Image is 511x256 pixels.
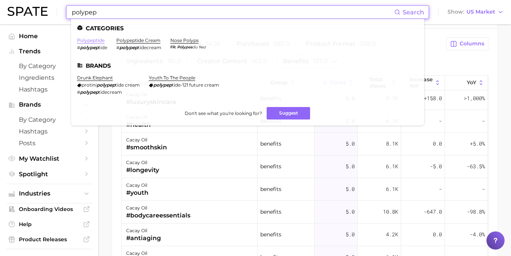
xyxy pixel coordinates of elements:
span: benefits [260,230,281,239]
em: polypep [80,45,99,50]
span: 5.0 [346,139,355,148]
span: +158.0 [424,94,442,103]
span: Don't see what you're looking for? [185,110,262,116]
span: Brands [19,101,79,108]
a: nose polyps [170,37,199,43]
a: polypeptide cream [116,37,161,43]
a: polypeptide [77,37,105,43]
div: #smoothskin [126,143,167,152]
span: by Category [19,62,79,70]
a: Home [6,30,92,42]
span: Home [19,33,79,40]
span: tidecream [138,45,161,50]
span: Hashtags [19,128,79,135]
span: 10.8k [383,207,398,216]
span: >1,000% [464,95,485,102]
span: Show [448,10,464,14]
span: tide [99,45,107,50]
a: Ingredients [6,72,92,84]
span: benefits [260,162,281,171]
button: YoY [445,76,488,90]
div: cacay oil [126,135,167,144]
a: Spotlight [6,168,92,180]
button: Columns [446,37,488,50]
span: 5.0 [346,162,355,171]
span: tidecream [99,89,122,95]
span: 5.0 [346,230,355,239]
div: #youth [126,188,148,197]
span: 0.0 [433,230,442,239]
span: 5.0 [346,207,355,216]
div: cacay oil [126,226,161,235]
a: Onboarding Videos [6,203,92,215]
button: cacay oil#longevitybenefits5.06.1k-5.0-63.5% [122,155,488,178]
span: du nez [192,45,206,50]
span: benefits [260,139,281,148]
span: -647.0 [424,207,442,216]
span: -63.5% [467,162,485,171]
span: fr [170,45,177,50]
div: cacay oil [126,158,159,167]
span: Onboarding Videos [19,206,79,213]
span: tide-121 future cream [172,82,219,88]
span: 6.1k [386,185,398,194]
span: # [77,45,80,50]
span: US Market [466,10,495,14]
li: Categories [77,25,418,31]
button: cacay oil#bodycareessentialsbenefits5.010.8k-647.0-98.8% [122,201,488,223]
a: by Category [6,60,92,72]
span: - [482,185,485,194]
span: Search [403,9,424,16]
li: Brands [77,62,418,69]
span: 6.1k [386,162,398,171]
span: -4.0% [470,230,485,239]
em: polypep [119,45,138,50]
span: Industries [19,190,79,197]
a: youth to the people [149,75,195,81]
em: polypep [80,89,99,95]
span: Columns [460,40,484,47]
a: Help [6,219,92,230]
a: Hashtags [6,126,92,137]
a: by Category [6,114,92,126]
div: #longevity [126,166,159,175]
span: 8.1k [386,139,398,148]
span: -98.8% [467,207,485,216]
span: Spotlight [19,171,79,178]
span: YoY [467,79,476,85]
span: benefits [260,207,281,216]
span: Trends [19,48,79,55]
span: protini [82,82,97,88]
a: Hashtags [6,84,92,95]
div: cacay oil [126,181,148,190]
button: Suggest [267,107,310,119]
span: - [439,116,442,126]
span: -5.0 [430,162,442,171]
span: My Watchlist [19,155,79,162]
input: Search here for a brand, industry, or ingredient [71,6,394,19]
button: cacay oil#youthbenefits5.06.1k-- [122,178,488,201]
em: polypep [97,82,115,88]
div: #bodycareessentials [126,211,190,220]
span: # [77,89,80,95]
span: Hashtags [19,86,79,93]
div: #antiaging [126,234,161,243]
img: SPATE [8,7,48,16]
span: 0.0 [433,139,442,148]
a: drunk elephant [77,75,113,81]
span: Help [19,221,79,228]
button: ShowUS Market [446,7,505,17]
button: Industries [6,188,92,199]
span: 4.2k [386,230,398,239]
button: Brands [6,99,92,110]
span: - [482,116,485,126]
div: cacay oil [126,203,190,213]
a: My Watchlist [6,153,92,164]
span: by Category [19,116,79,123]
span: Ingredients [19,74,79,81]
span: Posts [19,140,79,147]
span: 5.0 [346,185,355,194]
span: # [116,45,119,50]
span: +5.0% [470,139,485,148]
span: benefits [260,185,281,194]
